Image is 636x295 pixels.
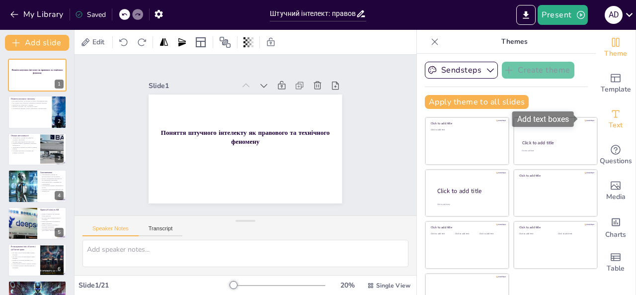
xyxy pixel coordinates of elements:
div: 20 % [335,281,359,290]
button: Speaker Notes [82,225,139,236]
p: Основні критерії класифікації ШІ включають автономність. [11,285,64,287]
p: Розуміння ШІ важливе для його ефективного використання. [11,107,49,109]
div: Add text boxes [596,101,636,137]
button: My Library [7,6,68,22]
p: Правосуб’єктність ШІ викликає багато дискусій. [40,213,64,216]
p: Вплив на суспільство визначає його правовий статус. [11,259,37,263]
div: Click to add text [522,150,588,152]
p: Поняття штучного інтелекту [11,98,49,100]
div: Slide 1 / 21 [79,281,230,290]
p: Автономність дозволяє ШІ діяти без людського втручання. [11,137,37,140]
div: Click to add title [519,225,590,229]
div: 4 [55,191,64,200]
p: Самонавчання дозволяє ШІ вдосконалювати свої алгоритми. [40,174,64,178]
p: ШІ може бути суб’єктом права в інших випадках. [11,256,37,259]
div: 6 [8,244,67,277]
span: Table [607,263,625,274]
p: ШІ може адаптуватися до нових умов. [11,141,37,143]
p: Розмежування між об’єктом і суб’єктом права [11,245,37,251]
span: Edit [90,37,106,47]
button: Export to PowerPoint [516,5,536,25]
span: Charts [605,229,626,240]
div: Click to add text [558,233,589,235]
p: Правосуб’єктність пов'язана з етичними питаннями. [40,224,64,227]
span: Text [609,120,623,131]
span: Theme [604,48,627,59]
div: 6 [55,265,64,274]
div: Click to add title [522,140,588,146]
div: Get real-time input from your audience [596,137,636,173]
div: Click to add body [437,203,500,205]
span: Single View [376,282,410,290]
strong: Поняття штучного інтелекту як правового та технічного феномену [12,69,63,75]
div: Click to add title [519,174,590,178]
p: Автономність впливає на етичні та правові аспекти. [11,146,37,150]
p: Themes [443,30,586,54]
span: Questions [600,156,632,167]
button: Present [538,5,587,25]
div: 5 [55,228,64,237]
p: Штучний інтелект - це система, що імітує людський інтелект. [11,100,49,102]
button: Apply theme to all slides [425,95,529,109]
div: A D [605,6,623,24]
div: 3 [55,154,64,163]
p: Вплив на правову систему є критерієм класифікації. [11,289,64,291]
p: Самонавчання підвищує ефективність систем. [40,185,64,189]
div: 1 [8,59,67,92]
p: Ознаки автономності [11,134,37,137]
p: Виклики, пов’язані з ШІ, потребують уваги. [11,105,49,107]
div: 5 [8,207,67,240]
p: Процес самонавчання відбувається без зовнішнього втручання. [40,178,64,181]
p: Прийняття рішень є важливою складовою автономності. [11,142,37,146]
button: Sendsteps [425,62,498,79]
div: Add images, graphics, shapes or video [596,173,636,209]
p: Розуміння самонавчання важливе для розвитку ШІ. [40,189,64,192]
div: Add text boxes [512,111,574,127]
p: Розуміння автономності важливе для розвитку технологій. [11,150,37,153]
button: Transcript [139,225,183,236]
p: Розуміння правосуб’єктності важливе для розвитку законодавства. [40,228,64,231]
div: Saved [75,10,106,19]
span: Position [219,36,231,48]
div: Layout [193,34,209,50]
button: A D [605,5,623,25]
div: 2 [55,117,64,126]
p: ШІ може мати юридичні права та обов'язки. [40,217,64,220]
p: Класифікація допомагає в розумінні ШІ. [11,291,64,293]
div: 4 [8,170,67,202]
p: Розмежування між критеріями є важливим для правового регулювання. [11,293,64,295]
div: Click to add text [455,233,477,235]
div: Change the overall theme [596,30,636,66]
p: Розуміння контексту використання ШІ є важливим. [11,265,37,268]
div: Click to add text [479,233,502,235]
p: Вплив ШІ на суспільство є значним. [11,103,49,105]
p: Самонавчання [40,171,64,174]
p: ШІ охоплює різні технології, включаючи машинне навчання. [11,102,49,104]
div: Add ready made slides [596,66,636,101]
div: Click to add text [431,233,453,235]
p: Зворотний зв'язок є важливим для самонавчання. [40,182,64,185]
p: Правосуб’єктність ШІ [40,208,64,211]
input: Insert title [270,6,355,21]
div: Click to add text [431,129,502,131]
p: Розмежування потребує уважного аналізу. [11,263,37,265]
div: Click to add text [519,233,551,235]
p: Критерії правової класифікації ШІ [11,283,64,286]
div: Slide 1 [197,159,233,244]
div: 1 [55,80,64,89]
p: Рівень автономності впливає на правосуб’єктність. [40,220,64,224]
div: Click to add title [431,225,502,229]
div: 2 [8,96,67,128]
span: Template [601,84,631,95]
div: Add charts and graphs [596,209,636,245]
button: Add slide [5,35,69,51]
div: Add a table [596,245,636,281]
div: 3 [8,133,67,166]
span: Media [606,192,626,202]
p: Здатність до самонавчання є важливим критерієм. [11,287,64,289]
div: Click to add title [431,121,502,125]
button: Create theme [502,62,574,79]
p: ШІ може бути об’єктом права в деяких випадках. [11,252,37,256]
strong: Поняття штучного інтелекту як правового та технічного феномену [213,54,273,218]
div: Click to add title [437,187,501,195]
